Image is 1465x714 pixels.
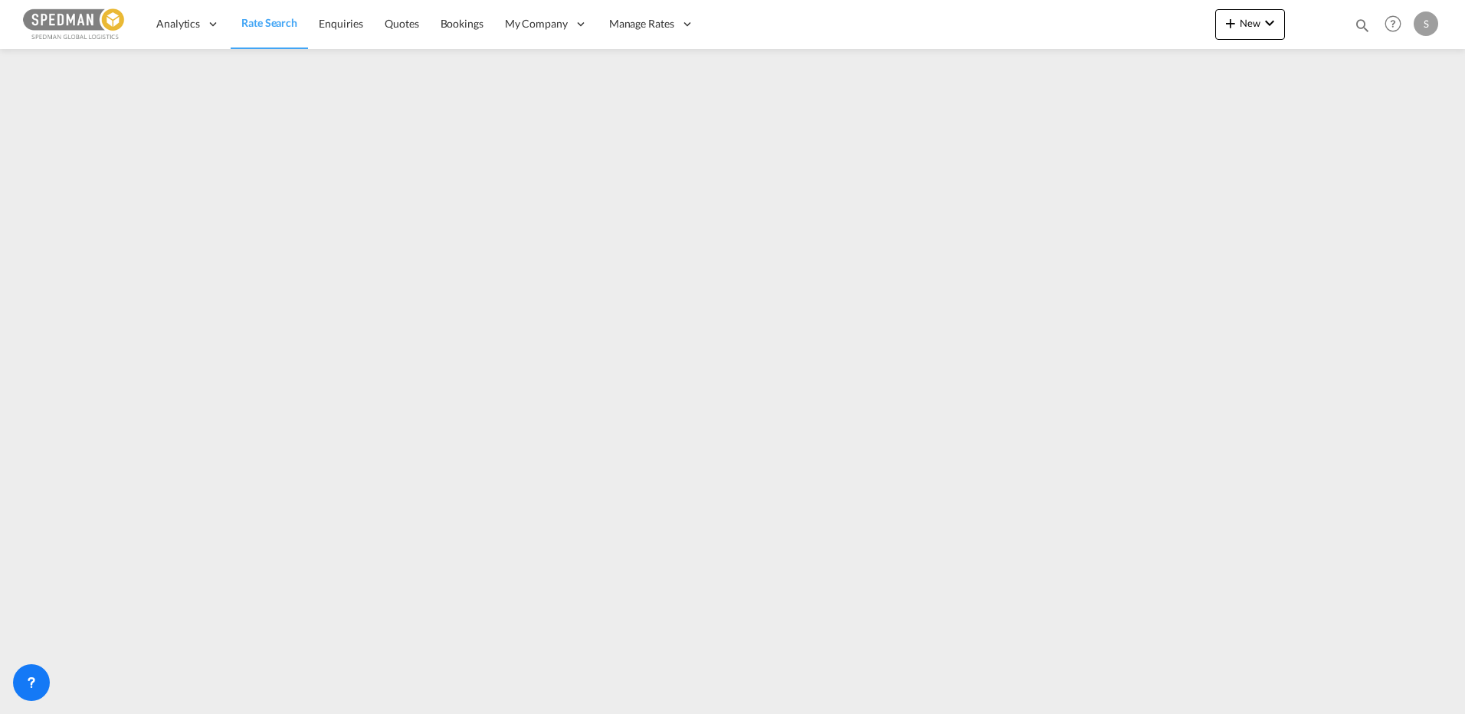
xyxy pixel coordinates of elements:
[1221,14,1240,32] md-icon: icon-plus 400-fg
[1414,11,1438,36] div: S
[319,17,363,30] span: Enquiries
[385,17,418,30] span: Quotes
[1215,9,1285,40] button: icon-plus 400-fgNewicon-chevron-down
[505,16,568,31] span: My Company
[156,16,200,31] span: Analytics
[23,7,126,41] img: c12ca350ff1b11efb6b291369744d907.png
[1354,17,1371,34] md-icon: icon-magnify
[241,16,297,29] span: Rate Search
[1380,11,1414,38] div: Help
[1221,17,1279,29] span: New
[1354,17,1371,40] div: icon-magnify
[1380,11,1406,37] span: Help
[1260,14,1279,32] md-icon: icon-chevron-down
[441,17,483,30] span: Bookings
[609,16,674,31] span: Manage Rates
